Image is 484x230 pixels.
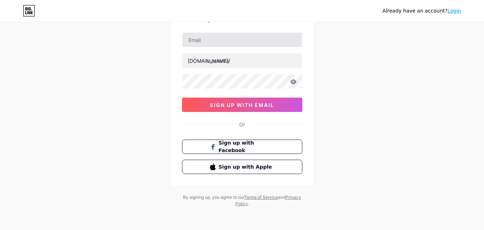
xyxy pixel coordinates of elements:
button: sign up with email [182,98,302,112]
div: Already have an account? [383,7,461,15]
div: [DOMAIN_NAME]/ [188,57,230,65]
div: Or [239,121,245,128]
input: username [182,53,302,68]
button: Sign up with Apple [182,160,302,174]
a: Login [447,8,461,14]
button: Sign up with Facebook [182,140,302,154]
input: Email [182,33,302,47]
div: By signing up, you agree to our and . [181,194,303,207]
span: sign up with email [210,102,274,108]
span: Sign up with Apple [219,163,274,171]
span: Sign up with Facebook [219,139,274,154]
a: Terms of Service [244,194,278,200]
